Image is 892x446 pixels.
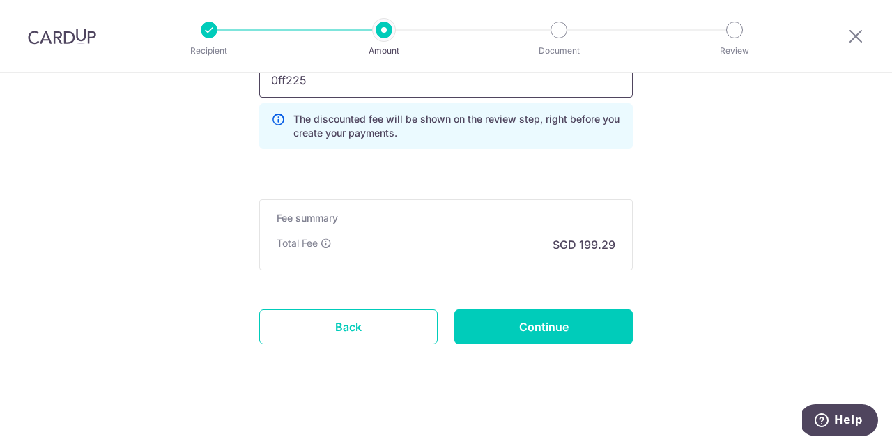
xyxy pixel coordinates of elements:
[259,309,438,344] a: Back
[277,211,615,225] h5: Fee summary
[28,28,96,45] img: CardUp
[553,236,615,253] p: SGD 199.29
[277,236,318,250] p: Total Fee
[332,44,436,58] p: Amount
[683,44,786,58] p: Review
[507,44,610,58] p: Document
[454,309,633,344] input: Continue
[157,44,261,58] p: Recipient
[802,404,878,439] iframe: Opens a widget where you can find more information
[293,112,621,140] p: The discounted fee will be shown on the review step, right before you create your payments.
